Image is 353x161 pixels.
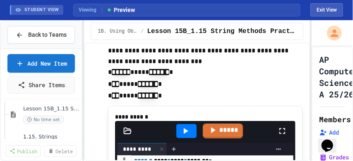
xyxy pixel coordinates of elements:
[44,145,77,157] a: Delete
[318,128,345,153] iframe: chat widget
[147,26,297,36] span: Lesson 15B_1.15 String Methods Practice
[7,76,75,94] a: Share Items
[6,145,41,157] a: Publish
[24,7,59,14] span: STUDENT VIEW
[310,3,343,17] button: Exit student view
[141,28,144,35] span: /
[318,24,344,43] div: My Account
[28,31,67,39] span: Back to Teams
[106,6,135,14] span: Preview
[319,114,351,125] h2: Members
[7,26,75,44] button: Back to Teams
[79,6,102,14] span: Viewing
[7,54,75,73] a: Add New Item
[23,106,80,113] span: Lesson 15B_1.15 String Methods Demonstration
[23,134,80,141] span: 1.15. Strings
[23,116,64,124] span: No time set
[98,28,137,35] span: 1B. Using Objects and Methods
